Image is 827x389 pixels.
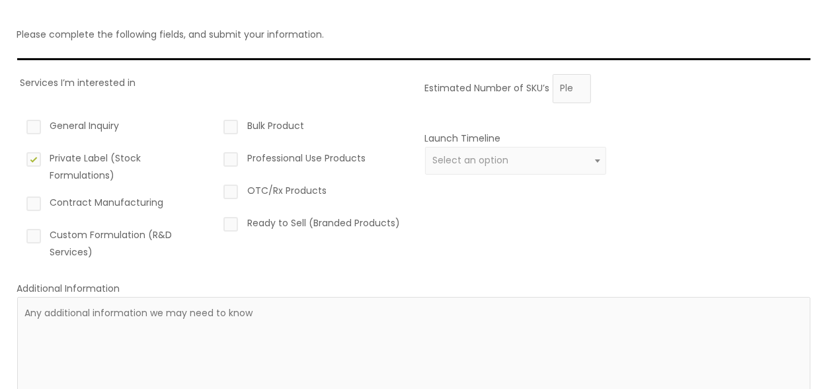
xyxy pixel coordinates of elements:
label: Professional Use Products [221,150,403,172]
label: Services I’m interested in [20,76,136,89]
span: Select an option [432,153,508,167]
label: Ready to Sell (Branded Products) [221,214,403,237]
p: Please complete the following fields, and submit your information. [17,26,810,43]
label: Bulk Product [221,117,403,140]
input: Please enter the estimated number of skus [553,74,591,103]
label: Estimated Number of SKU’s [425,81,550,95]
label: Additional Information [17,282,120,295]
label: Contract Manufacturing [24,194,206,216]
label: General Inquiry [24,117,206,140]
label: Custom Formulation (R&D Services) [24,226,206,261]
label: Private Label (Stock Formulations) [24,150,206,184]
label: OTC/Rx Products [221,182,403,204]
label: Launch Timeline [425,132,501,145]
